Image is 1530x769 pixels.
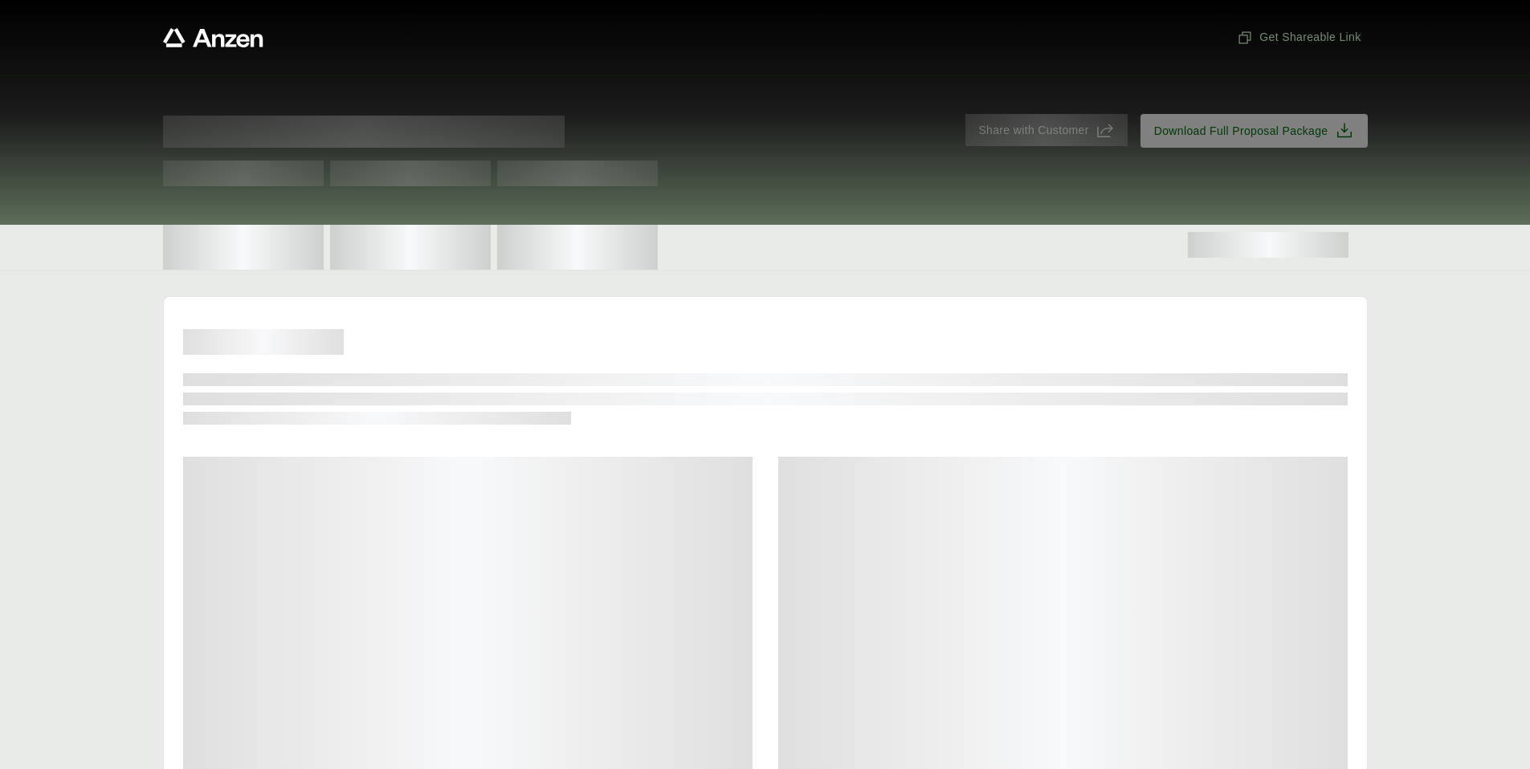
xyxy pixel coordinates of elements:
[978,122,1088,139] span: Share with Customer
[163,28,263,47] a: Anzen website
[330,161,491,186] span: Test
[163,161,324,186] span: Test
[1230,22,1367,52] button: Get Shareable Link
[497,161,658,186] span: Test
[1237,29,1361,46] span: Get Shareable Link
[163,116,565,148] span: Proposal for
